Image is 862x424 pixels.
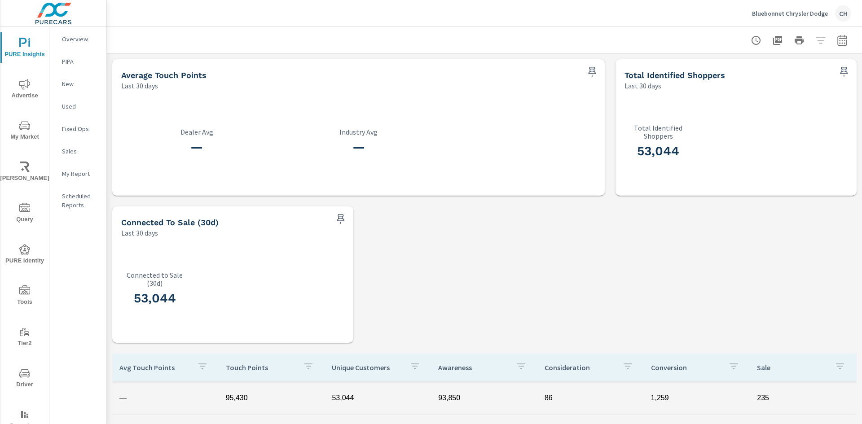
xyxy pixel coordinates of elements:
[62,102,99,111] p: Used
[121,80,158,91] p: Last 30 days
[752,9,828,17] p: Bluebonnet Chrysler Dodge
[325,387,431,409] td: 53,044
[651,363,721,372] p: Conversion
[49,32,106,46] div: Overview
[3,120,46,142] span: My Market
[3,285,46,307] span: Tools
[585,65,599,79] span: Save this to your personalized report
[219,387,325,409] td: 95,430
[769,31,787,49] button: "Export Report to PDF"
[438,363,509,372] p: Awareness
[790,31,808,49] button: Print Report
[121,291,189,306] h3: 53,044
[49,77,106,91] div: New
[121,70,207,80] h5: Average Touch Points
[3,244,46,266] span: PURE Identity
[750,387,856,409] td: 235
[537,387,644,409] td: 86
[625,124,692,140] p: Total Identified Shoppers
[3,368,46,390] span: Driver
[62,35,99,44] p: Overview
[332,363,402,372] p: Unique Customers
[121,227,158,238] p: Last 30 days
[3,203,46,225] span: Query
[757,363,827,372] p: Sale
[625,80,661,91] p: Last 30 days
[121,218,219,227] h5: Connected to Sale (30d)
[625,144,692,159] h3: 53,044
[283,140,434,155] h3: —
[644,387,750,409] td: 1,259
[62,124,99,133] p: Fixed Ops
[283,128,434,136] p: Industry Avg
[49,122,106,136] div: Fixed Ops
[121,140,272,155] h3: —
[49,167,106,180] div: My Report
[49,144,106,158] div: Sales
[49,100,106,113] div: Used
[112,387,219,409] td: —
[62,57,99,66] p: PIPA
[334,212,348,226] span: Save this to your personalized report
[49,55,106,68] div: PIPA
[625,70,725,80] h5: Total Identified Shoppers
[121,128,272,136] p: Dealer Avg
[3,327,46,349] span: Tier2
[545,363,615,372] p: Consideration
[226,363,296,372] p: Touch Points
[431,387,537,409] td: 93,850
[3,79,46,101] span: Advertise
[833,31,851,49] button: Select Date Range
[3,162,46,184] span: [PERSON_NAME]
[121,271,189,287] p: Connected to Sale (30d)
[119,363,190,372] p: Avg Touch Points
[49,189,106,212] div: Scheduled Reports
[62,147,99,156] p: Sales
[62,192,99,210] p: Scheduled Reports
[837,65,851,79] span: Save this to your personalized report
[3,38,46,60] span: PURE Insights
[62,79,99,88] p: New
[62,169,99,178] p: My Report
[835,5,851,22] div: CH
